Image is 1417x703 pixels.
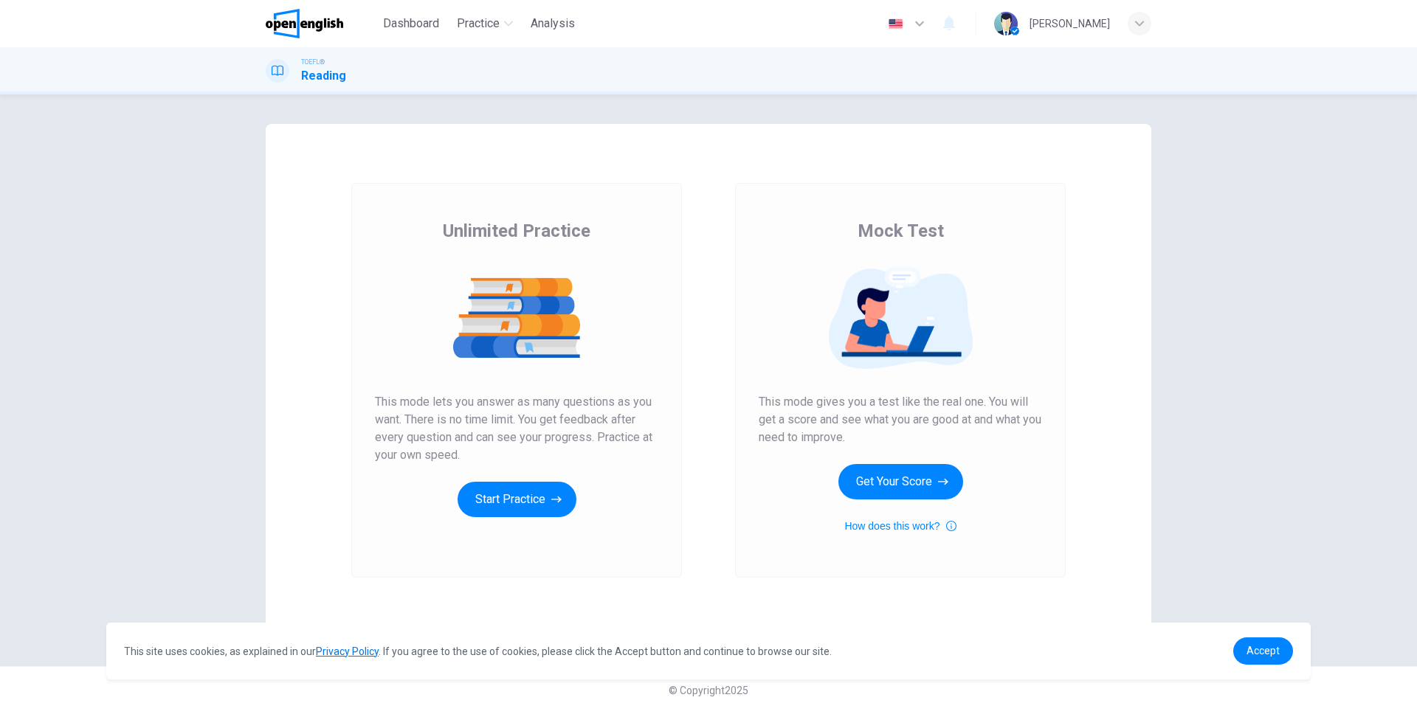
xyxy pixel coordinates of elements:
div: cookieconsent [106,623,1311,679]
img: OpenEnglish logo [266,9,343,38]
button: Dashboard [377,10,445,37]
a: Privacy Policy [316,645,379,657]
button: Get Your Score [838,464,963,499]
span: Accept [1247,645,1280,657]
span: Analysis [531,15,575,32]
img: Profile picture [994,12,1018,35]
button: Analysis [525,10,581,37]
button: Start Practice [458,482,576,517]
span: This mode gives you a test like the real one. You will get a score and see what you are good at a... [759,393,1042,446]
span: Mock Test [858,219,944,243]
span: Unlimited Practice [443,219,590,243]
button: How does this work? [844,517,956,535]
span: © Copyright 2025 [669,685,748,696]
span: This mode lets you answer as many questions as you want. There is no time limit. You get feedback... [375,393,658,464]
span: Practice [457,15,500,32]
img: en [886,18,905,30]
h1: Reading [301,67,346,85]
button: Practice [451,10,519,37]
a: OpenEnglish logo [266,9,377,38]
a: dismiss cookie message [1233,637,1293,665]
div: [PERSON_NAME] [1030,15,1110,32]
span: This site uses cookies, as explained in our . If you agree to the use of cookies, please click th... [124,645,832,657]
span: TOEFL® [301,57,325,67]
span: Dashboard [383,15,439,32]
